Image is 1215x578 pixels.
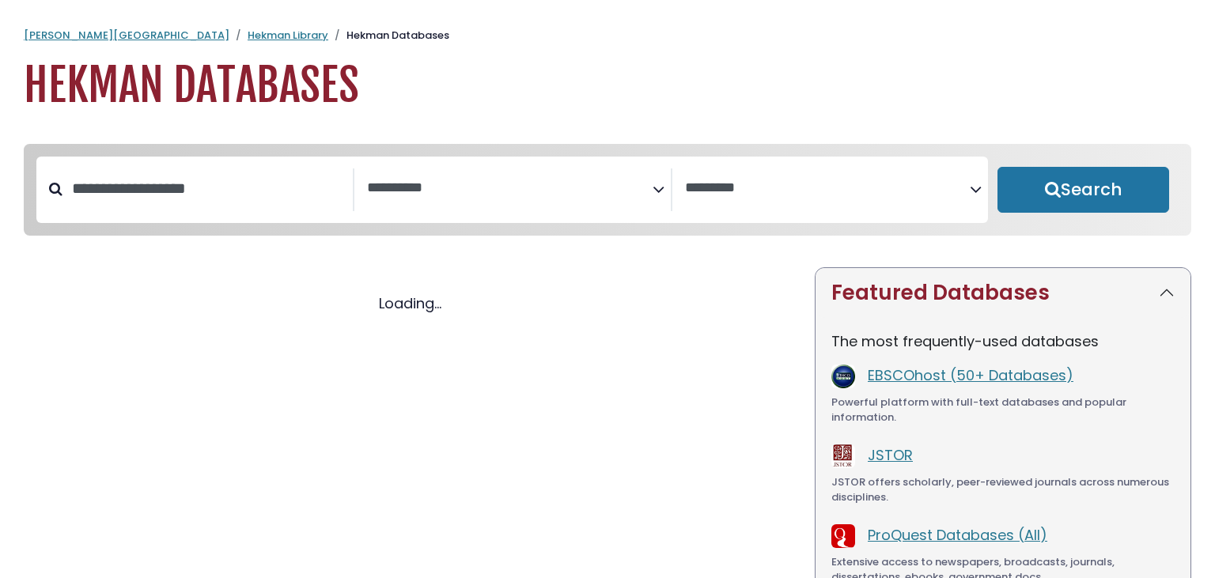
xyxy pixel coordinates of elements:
[24,59,1191,112] h1: Hekman Databases
[685,180,971,197] textarea: Search
[868,365,1073,385] a: EBSCOhost (50+ Databases)
[24,293,796,314] div: Loading...
[816,268,1190,318] button: Featured Databases
[248,28,328,43] a: Hekman Library
[997,167,1169,213] button: Submit for Search Results
[868,445,913,465] a: JSTOR
[328,28,449,43] li: Hekman Databases
[62,176,353,202] input: Search database by title or keyword
[24,144,1191,236] nav: Search filters
[831,331,1175,352] p: The most frequently-used databases
[868,525,1047,545] a: ProQuest Databases (All)
[831,474,1175,505] div: JSTOR offers scholarly, peer-reviewed journals across numerous disciplines.
[24,28,229,43] a: [PERSON_NAME][GEOGRAPHIC_DATA]
[367,180,653,197] textarea: Search
[831,395,1175,425] div: Powerful platform with full-text databases and popular information.
[24,28,1191,43] nav: breadcrumb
